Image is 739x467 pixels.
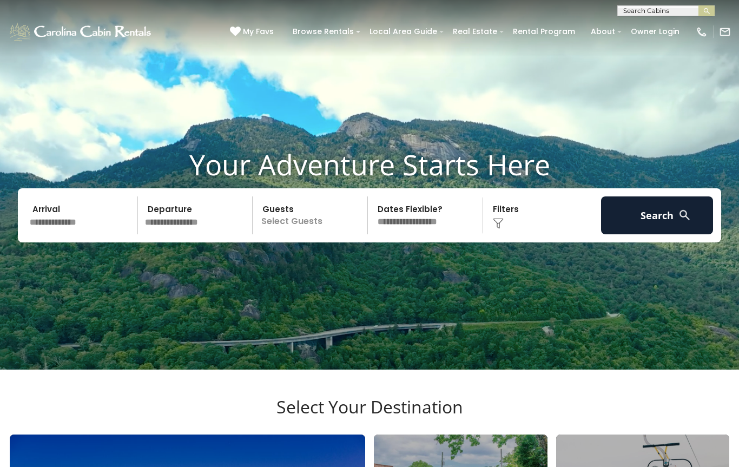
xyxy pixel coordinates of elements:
[8,21,154,43] img: White-1-1-2.png
[256,196,367,234] p: Select Guests
[230,26,276,38] a: My Favs
[696,26,708,38] img: phone-regular-white.png
[243,26,274,37] span: My Favs
[493,218,504,229] img: filter--v1.png
[719,26,731,38] img: mail-regular-white.png
[8,148,731,181] h1: Your Adventure Starts Here
[8,397,731,435] h3: Select Your Destination
[625,23,685,40] a: Owner Login
[585,23,621,40] a: About
[507,23,580,40] a: Rental Program
[601,196,713,234] button: Search
[287,23,359,40] a: Browse Rentals
[447,23,503,40] a: Real Estate
[678,208,691,222] img: search-regular-white.png
[364,23,443,40] a: Local Area Guide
